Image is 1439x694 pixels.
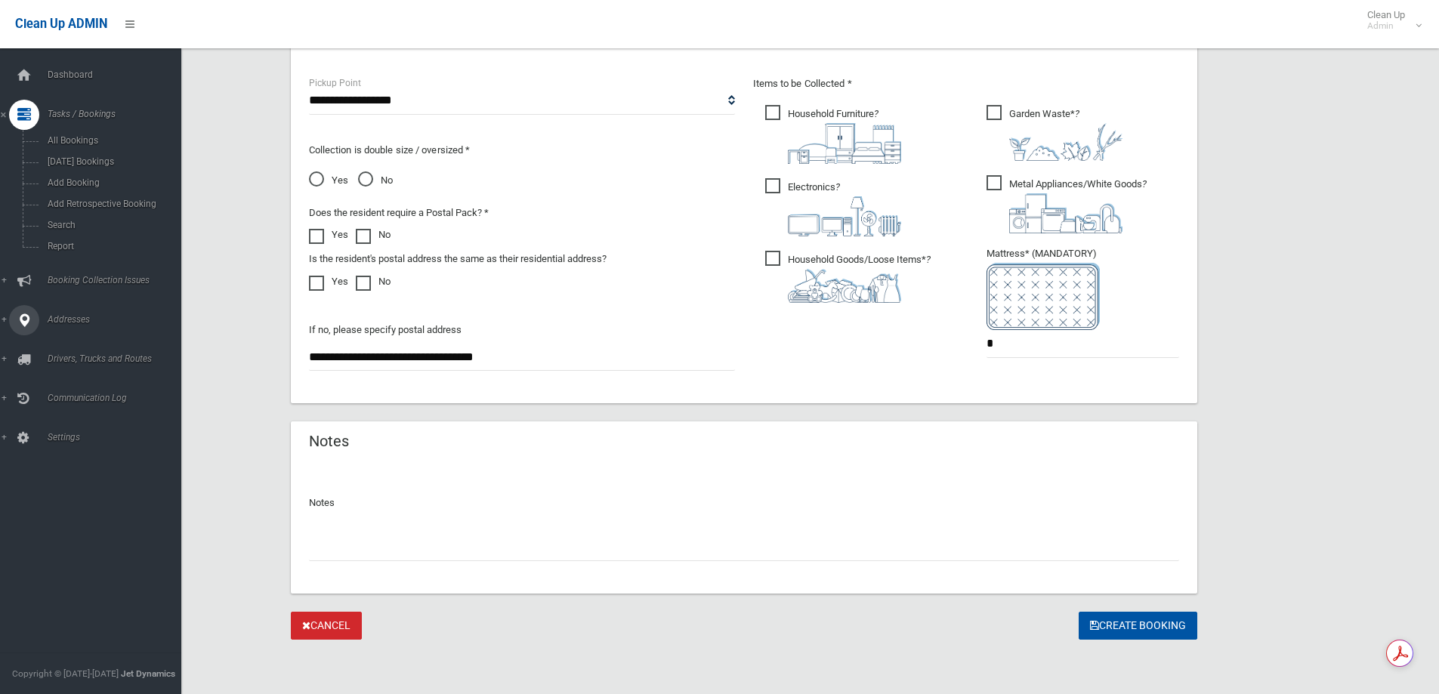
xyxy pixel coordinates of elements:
img: 36c1b0289cb1767239cdd3de9e694f19.png [1009,193,1122,233]
label: No [356,226,391,244]
span: No [358,171,393,190]
span: Electronics [765,178,901,236]
label: Does the resident require a Postal Pack? * [309,204,489,222]
span: Communication Log [43,393,193,403]
span: Booking Collection Issues [43,275,193,285]
span: Clean Up ADMIN [15,17,107,31]
small: Admin [1367,20,1405,32]
span: Settings [43,432,193,443]
span: All Bookings [43,135,180,146]
strong: Jet Dynamics [121,668,175,679]
i: ? [1009,108,1122,161]
img: 4fd8a5c772b2c999c83690221e5242e0.png [1009,123,1122,161]
span: Drivers, Trucks and Routes [43,353,193,364]
header: Notes [291,427,367,456]
span: Tasks / Bookings [43,109,193,119]
span: Household Goods/Loose Items* [765,251,931,303]
span: [DATE] Bookings [43,156,180,167]
span: Clean Up [1360,9,1420,32]
span: Household Furniture [765,105,901,164]
span: Add Booking [43,177,180,188]
i: ? [788,181,901,236]
span: Addresses [43,314,193,325]
i: ? [788,108,901,164]
span: Mattress* (MANDATORY) [987,248,1179,330]
span: Yes [309,171,348,190]
a: Cancel [291,612,362,640]
i: ? [1009,178,1147,233]
span: Metal Appliances/White Goods [987,175,1147,233]
label: Yes [309,226,348,244]
button: Create Booking [1079,612,1197,640]
span: Garden Waste* [987,105,1122,161]
span: Add Retrospective Booking [43,199,180,209]
p: Notes [309,494,1179,512]
span: Report [43,241,180,251]
span: Search [43,220,180,230]
label: Is the resident's postal address the same as their residential address? [309,250,607,268]
span: Copyright © [DATE]-[DATE] [12,668,119,679]
img: b13cc3517677393f34c0a387616ef184.png [788,269,901,303]
img: 394712a680b73dbc3d2a6a3a7ffe5a07.png [788,196,901,236]
span: Dashboard [43,69,193,80]
i: ? [788,254,931,303]
img: aa9efdbe659d29b613fca23ba79d85cb.png [788,123,901,164]
label: No [356,273,391,291]
p: Collection is double size / oversized * [309,141,735,159]
label: If no, please specify postal address [309,321,462,339]
img: e7408bece873d2c1783593a074e5cb2f.png [987,263,1100,330]
p: Items to be Collected * [753,75,1179,93]
label: Yes [309,273,348,291]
